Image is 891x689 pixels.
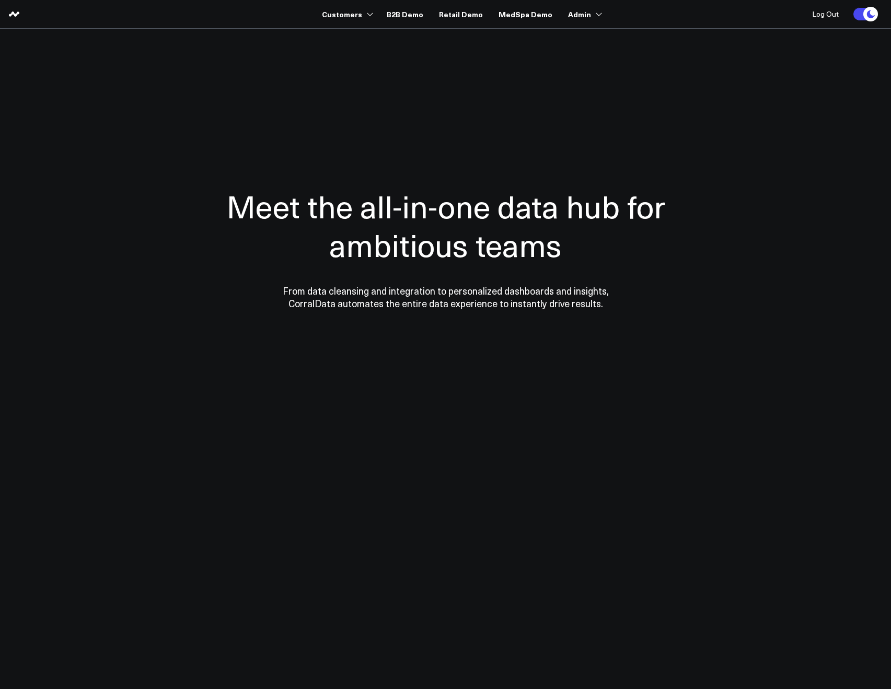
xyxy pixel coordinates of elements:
h1: Meet the all-in-one data hub for ambitious teams [190,186,702,264]
a: B2B Demo [387,5,423,24]
p: From data cleansing and integration to personalized dashboards and insights, CorralData automates... [260,285,631,310]
a: Retail Demo [439,5,483,24]
a: MedSpa Demo [499,5,552,24]
a: Customers [322,5,371,24]
a: Admin [568,5,600,24]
